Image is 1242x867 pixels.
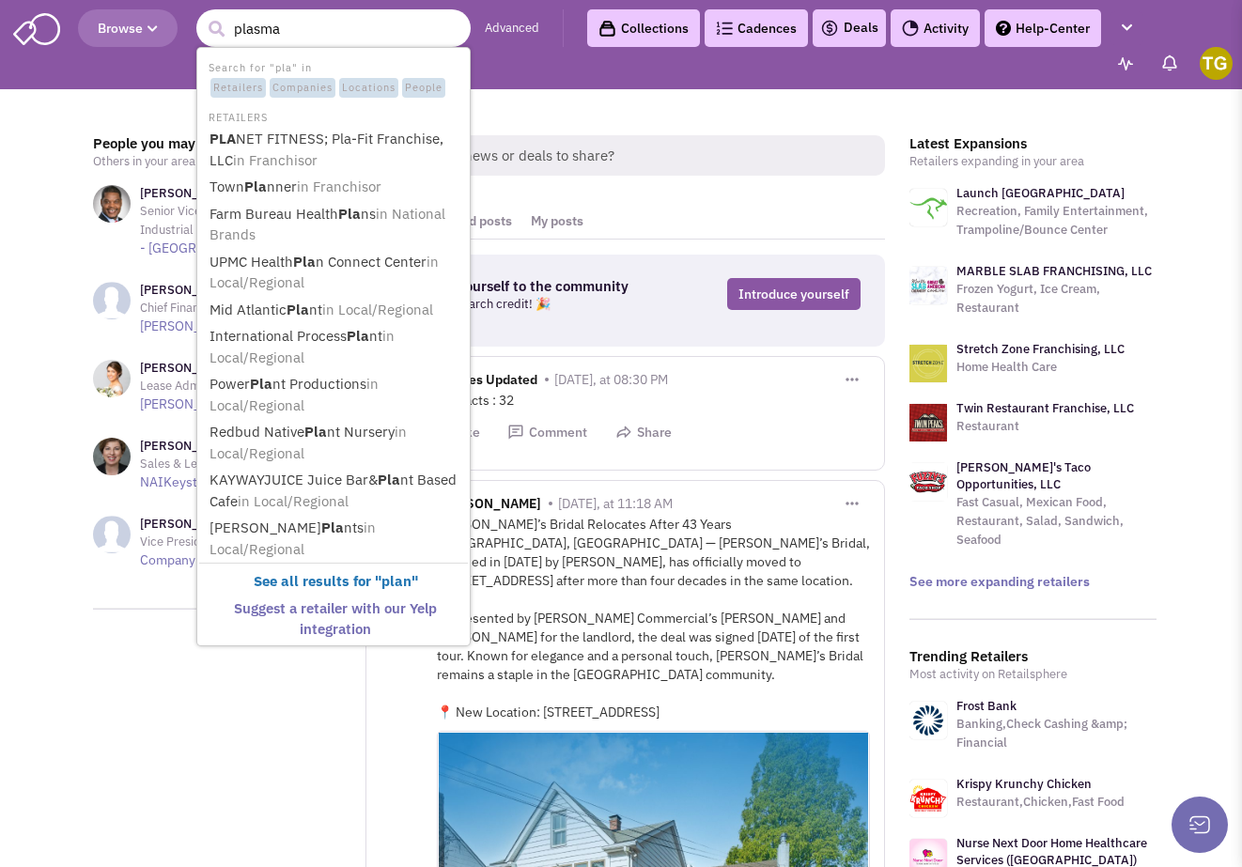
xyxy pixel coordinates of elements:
img: logo [909,345,947,382]
span: Chief Financial Officer at [140,300,272,316]
img: logo [909,404,947,441]
h3: People you may know [93,135,341,152]
p: Frozen Yogurt, Ice Cream, Restaurant [956,280,1157,317]
span: People [402,78,445,99]
p: Restaurant,Chicken,Fast Food [956,793,1125,812]
a: TownPlannerin Franchisor [204,175,467,200]
a: International ProcessPlantin Local/Regional [204,324,467,370]
a: [PERSON_NAME]'s Taco Opportunities, LLC [956,459,1091,492]
a: See all results for "plan" [204,569,467,595]
b: Pla [321,519,344,536]
img: logo [909,189,947,226]
p: Banking,Check Cashing &amp; Financial [956,715,1157,752]
a: KAYWAYJUICE Juice Bar&Plant Based Cafein Local/Regional [204,468,467,514]
button: Share [615,424,672,441]
b: Pla [378,471,400,488]
a: Advanced [485,20,539,38]
p: Fast Casual, Mexican Food, Restaurant, Salad, Sandwich, Seafood [956,493,1157,550]
span: in Local/Regional [322,301,433,318]
b: See all results for " n" [254,572,418,590]
a: My posts [521,204,593,239]
a: Cadences [705,9,808,47]
p: Restaurant [956,417,1134,436]
div: Contacts : 32 [437,391,870,410]
span: [DATE], at 11:18 AM [558,495,673,512]
a: Help-Center [985,9,1101,47]
p: Others in your area to connect with [93,152,341,171]
span: Senior Vice President Brokerage Industrial at [140,203,316,238]
p: Home Health Care [956,358,1125,377]
a: [PERSON_NAME]Plantsin Local/Regional [204,516,467,562]
button: Browse [78,9,178,47]
a: The First City Company [140,533,315,568]
a: Introduce yourself [727,278,861,310]
li: Search for "pla" in [199,56,468,100]
img: www.krispykrunchy.com [909,780,947,817]
b: Pla [304,423,327,441]
span: in Franchisor [233,151,318,169]
a: MARBLE SLAB FRANCHISING, LLC [956,263,1152,279]
img: logo [909,463,947,501]
span: [DATE], at 08:30 PM [554,371,668,388]
h3: Trending Retailers [909,648,1157,665]
h3: [PERSON_NAME] [140,185,341,202]
a: Twin Restaurant Franchise, LLC [956,400,1134,416]
img: www.frostbank.com [909,702,947,739]
b: Pla [338,205,361,223]
a: Krispy Krunchy Chicken [956,776,1092,792]
h3: [PERSON_NAME] [140,516,341,533]
a: Collections [587,9,700,47]
span: Retailers [210,78,266,99]
a: Redbud NativePlant Nurseryin Local/Regional [204,420,467,466]
a: PowerPlant Productionsin Local/Regional [204,372,467,418]
b: PLA [210,130,236,147]
img: Activity.png [902,20,919,37]
span: [PERSON_NAME] [437,495,541,517]
span: Browse [98,20,158,37]
a: [PERSON_NAME] Properties [140,317,305,334]
a: Suggest a retailer with our Yelp integration [204,596,467,643]
img: Cadences_logo.png [716,22,733,35]
a: [PERSON_NAME] Properties [140,395,305,412]
h3: [PERSON_NAME] [140,282,341,299]
img: icon-collection-lavender-black.svg [598,20,616,38]
a: PLANET FITNESS; Pla-Fit Franchise, LLCin Franchisor [204,127,467,173]
a: Colliers International - [GEOGRAPHIC_DATA] [140,221,337,256]
span: Vice President at [140,534,233,550]
a: Frost Bank [956,698,1017,714]
b: Pla [244,178,267,195]
span: in Local/Regional [210,375,379,414]
a: Stretch Zone Franchising, LLC [956,341,1125,357]
a: See more expanding retailers [909,573,1090,590]
b: Suggest a retailer with our Yelp integration [234,599,437,639]
input: Search [196,9,471,47]
a: Farm Bureau HealthPlansin National Brands [204,202,467,248]
span: Sales & Leasing Professional at [140,456,309,472]
a: Launch [GEOGRAPHIC_DATA] [956,185,1125,201]
b: Pla [347,327,369,345]
span: Entities Updated [437,371,537,393]
b: pla [381,572,403,590]
div: [PERSON_NAME]’s Bridal Relocates After 43 Years [GEOGRAPHIC_DATA], [GEOGRAPHIC_DATA] — [PERSON_NA... [437,515,870,721]
h3: Introduce yourself to the community [389,278,655,295]
span: Lease Administrator at [140,378,264,394]
img: icon-deals.svg [820,17,839,39]
a: Mid AtlanticPlantin Local/Regional [204,298,467,323]
b: Pla [293,253,316,271]
h3: Latest Expansions [909,135,1157,152]
a: Deals [820,17,878,39]
a: Saved posts [429,204,521,239]
b: Pla [250,375,272,393]
span: in Local/Regional [210,327,395,366]
span: in Local/Regional [238,492,349,510]
span: Retail news or deals to share? [409,135,885,176]
a: UPMC HealthPlan Connect Centerin Local/Regional [204,250,467,296]
a: NAIKeystone [140,473,220,490]
h3: [PERSON_NAME] [140,360,341,377]
img: Tyler Gettel [1200,47,1233,80]
p: Most activity on Retailsphere [909,665,1157,684]
img: logo [909,267,947,304]
span: Locations [339,78,398,99]
b: Pla [287,301,309,318]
